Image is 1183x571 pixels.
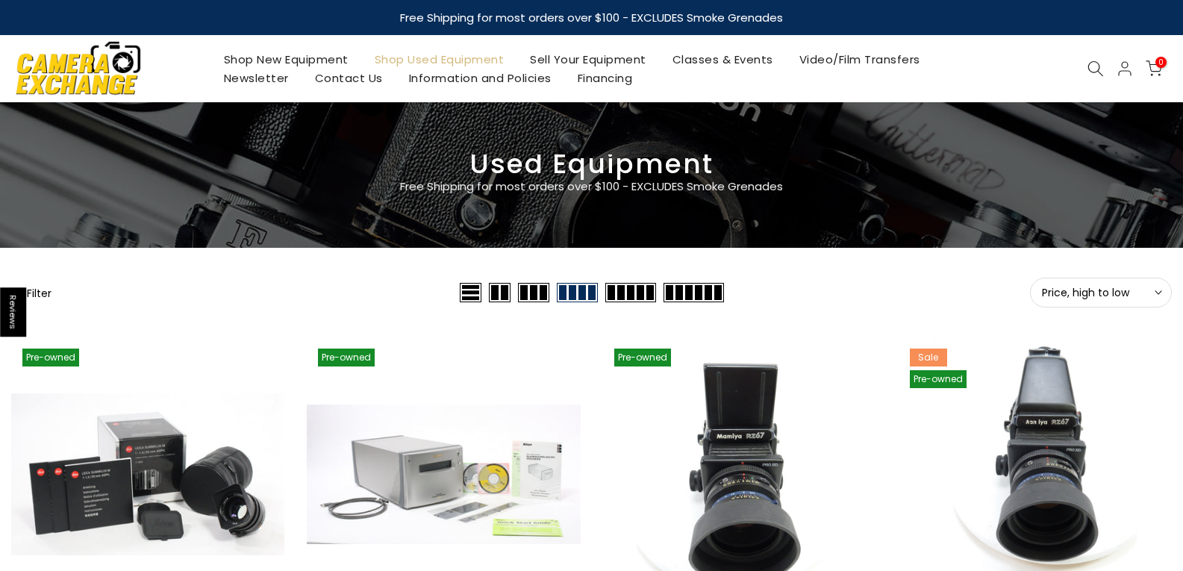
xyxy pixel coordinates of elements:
h3: Used Equipment [11,155,1172,174]
a: Shop Used Equipment [361,50,517,69]
p: Free Shipping for most orders over $100 - EXCLUDES Smoke Grenades [312,178,872,196]
a: Shop New Equipment [210,50,361,69]
a: Newsletter [210,69,302,87]
strong: Free Shipping for most orders over $100 - EXCLUDES Smoke Grenades [400,10,783,25]
button: Show filters [11,285,51,300]
a: Video/Film Transfers [786,50,933,69]
span: Price, high to low [1042,286,1160,299]
a: Contact Us [302,69,396,87]
a: Information and Policies [396,69,564,87]
a: Classes & Events [659,50,786,69]
a: Sell Your Equipment [517,50,660,69]
button: Price, high to low [1030,278,1172,308]
a: 0 [1146,60,1162,77]
a: Financing [564,69,646,87]
span: 0 [1155,57,1167,68]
